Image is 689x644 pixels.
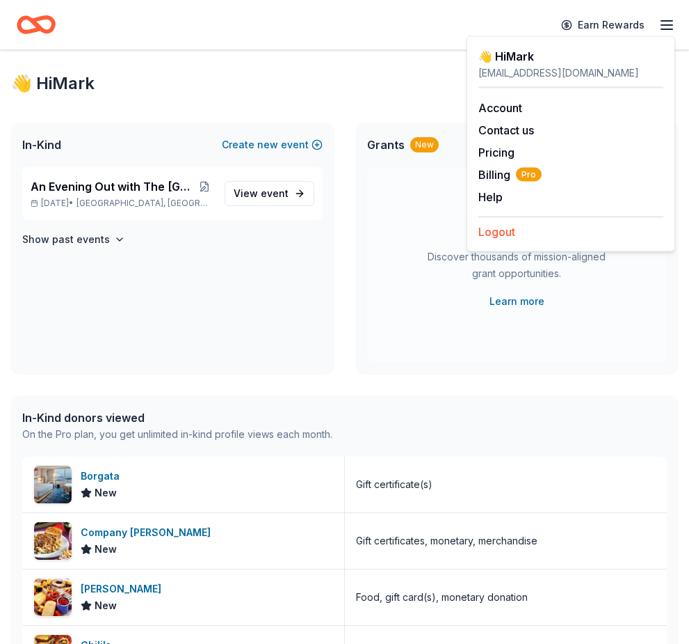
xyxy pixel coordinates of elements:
button: Createnewevent [222,136,323,153]
div: Gift certificates, monetary, merchandise [356,533,537,549]
div: Food, gift card(s), monetary donation [356,589,528,606]
h4: Show past events [22,231,110,248]
img: Image for Company Brinker [34,522,72,560]
span: Grants [367,136,405,153]
span: View [234,185,289,202]
div: In-Kind donors viewed [22,409,332,426]
div: On the Pro plan, you get unlimited in-kind profile views each month. [22,426,332,443]
p: [DATE] • [31,198,213,209]
a: Learn more [489,293,544,310]
span: New [95,541,117,558]
button: Logout [478,223,515,240]
span: Billing [478,166,542,183]
div: Borgata [81,468,125,485]
div: New [410,137,439,152]
div: 👋 Hi Mark [478,48,663,65]
a: Account [478,101,522,115]
button: Show past events [22,231,125,248]
span: Pro [516,168,542,182]
a: Earn Rewards [553,13,653,38]
button: BillingPro [478,166,542,183]
img: Image for Fritz's [34,579,72,616]
div: Discover thousands of mission-aligned grant opportunities. [423,249,612,288]
div: [PERSON_NAME] [81,581,167,597]
span: [GEOGRAPHIC_DATA], [GEOGRAPHIC_DATA] [76,198,213,209]
span: In-Kind [22,136,61,153]
div: 👋 Hi Mark [11,72,678,95]
span: New [95,485,117,501]
span: New [95,597,117,614]
span: new [257,136,278,153]
div: [EMAIL_ADDRESS][DOMAIN_NAME] [478,65,663,81]
a: Home [17,8,56,41]
span: event [261,187,289,199]
span: An Evening Out with The [GEOGRAPHIC_DATA] [31,178,195,195]
a: Pricing [478,146,514,159]
div: Company [PERSON_NAME] [81,524,216,541]
button: Help [478,189,503,205]
button: Contact us [478,122,534,139]
div: Gift certificate(s) [356,476,432,493]
img: Image for Borgata [34,466,72,503]
a: View event [225,181,314,206]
